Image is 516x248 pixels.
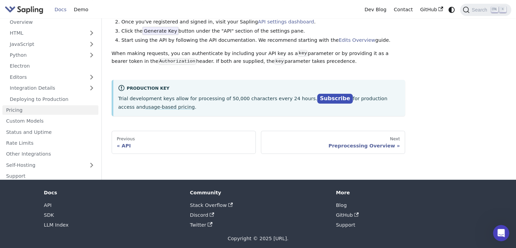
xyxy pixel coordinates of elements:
div: Community [190,190,326,196]
a: NextPreprocessing Overview [261,131,405,154]
a: Sapling.ai [5,5,46,15]
button: Search (Ctrl+K) [460,4,511,16]
a: API [44,202,52,208]
a: Demo [70,4,92,15]
a: LLM Index [44,222,69,228]
a: Dev Blog [361,4,390,15]
div: Docs [44,190,180,196]
a: GitHub [416,4,446,15]
button: Expand sidebar category 'Editors' [85,72,98,82]
code: key [274,58,284,65]
li: Start using the API by following the API documentation. We recommend starting with the guide. [121,36,405,45]
li: Once you've registered and signed in, visit your Sapling . [121,18,405,26]
a: Editors [6,72,85,82]
a: Support [336,222,355,228]
div: API [117,143,251,149]
a: JavaScript [6,39,98,49]
span: Generate Key [142,27,178,35]
a: Edits Overview [339,37,375,43]
a: Python [6,50,98,60]
a: Status and Uptime [2,127,98,137]
a: Stack Overflow [190,202,233,208]
span: Search [470,7,491,13]
li: Click the button under the "API" section of the settings pane. [121,27,405,35]
div: Production Key [118,85,400,93]
a: Pricing [2,105,98,115]
a: HTML [6,28,98,38]
a: Rate Limits [2,138,98,148]
nav: Docs pages [112,131,405,154]
code: key [298,50,308,57]
kbd: K [499,6,506,13]
a: GitHub [336,212,359,218]
a: Overview [6,17,98,27]
a: Discord [190,212,214,218]
button: Switch between dark and light mode (currently system mode) [447,5,457,15]
a: Blog [336,202,347,208]
div: Preprocessing Overview [266,143,400,149]
a: Other Integrations [2,149,98,159]
a: SDK [44,212,54,218]
div: More [336,190,472,196]
div: Next [266,136,400,142]
a: Deploying to Production [6,94,98,104]
a: Twitter [190,222,212,228]
p: Trial development keys allow for processing of 50,000 characters every 24 hours. for production a... [118,94,400,111]
iframe: Intercom live chat [493,225,509,241]
a: PreviousAPI [112,131,256,154]
a: Integration Details [6,83,98,93]
div: Copyright © 2025 [URL]. [44,235,472,243]
a: Subscribe [317,94,353,104]
a: usage-based pricing [145,104,195,110]
p: When making requests, you can authenticate by including your API key as a parameter or by providi... [112,50,405,66]
a: Contact [390,4,417,15]
code: Authorization [158,58,196,65]
a: Support [2,171,98,181]
a: Custom Models [2,116,98,126]
div: Previous [117,136,251,142]
a: API settings dashboard [258,19,314,24]
a: Electron [6,61,98,71]
a: Docs [51,4,70,15]
img: Sapling.ai [5,5,43,15]
a: Self-Hosting [2,160,98,170]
